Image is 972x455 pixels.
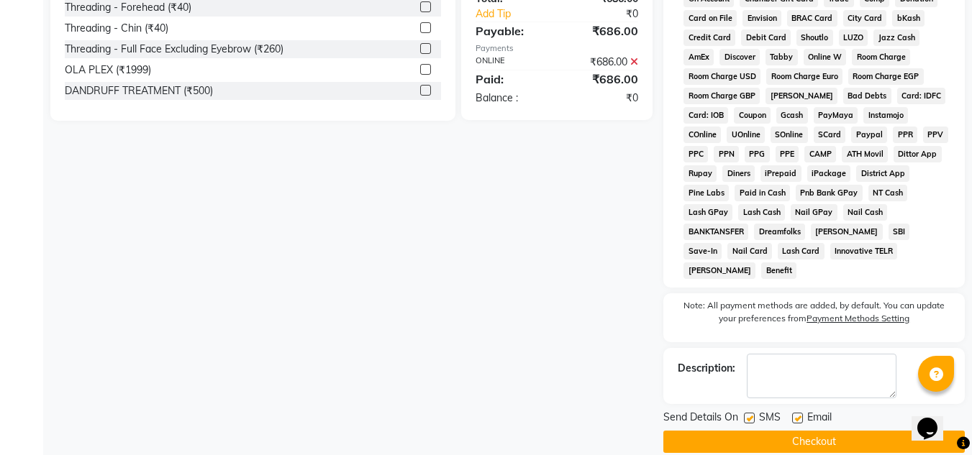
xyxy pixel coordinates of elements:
span: Dreamfolks [754,224,805,240]
span: SMS [759,410,781,428]
span: [PERSON_NAME] [811,224,883,240]
span: Pine Labs [683,185,729,201]
a: Add Tip [465,6,572,22]
span: CAMP [804,146,836,162]
span: Instamojo [863,107,908,124]
span: Coupon [734,107,771,124]
div: ₹686.00 [557,22,649,40]
span: City Card [843,10,887,27]
span: Gcash [776,107,808,124]
span: Room Charge GBP [683,88,760,104]
span: COnline [683,127,721,143]
span: Card: IOB [683,107,728,124]
span: Rupay [683,165,717,182]
span: PPC [683,146,708,162]
span: Lash Cash [738,204,785,221]
span: Card on File [683,10,737,27]
span: Nail Cash [843,204,888,221]
span: Dittor App [894,146,942,162]
div: ₹686.00 [557,55,649,70]
span: ATH Movil [842,146,888,162]
div: Threading - Chin (₹40) [65,21,168,36]
span: Envision [742,10,781,27]
span: Tabby [766,49,798,65]
span: [PERSON_NAME] [766,88,837,104]
span: Email [807,410,832,428]
span: Send Details On [663,410,738,428]
span: District App [856,165,909,182]
span: iPrepaid [760,165,801,182]
span: PPG [745,146,770,162]
span: Pnb Bank GPay [796,185,863,201]
span: Save-In [683,243,722,259]
div: OLA PLEX (₹1999) [65,63,151,78]
div: Payments [476,42,638,55]
span: Card: IDFC [897,88,946,104]
span: Credit Card [683,29,735,46]
span: Room Charge [852,49,910,65]
div: ONLINE [465,55,557,70]
span: Paid in Cash [735,185,790,201]
span: iPackage [807,165,851,182]
div: DANDRUFF TREATMENT (₹500) [65,83,213,98]
span: BRAC Card [787,10,837,27]
span: PPE [776,146,799,162]
div: Threading - Full Face Excluding Eyebrow (₹260) [65,42,283,57]
span: Paypal [851,127,887,143]
label: Payment Methods Setting [807,312,909,325]
span: PPR [893,127,917,143]
button: Checkout [663,431,965,453]
span: PPV [923,127,948,143]
div: ₹0 [557,91,649,106]
span: Diners [722,165,755,182]
span: Lash GPay [683,204,732,221]
span: Debit Card [741,29,791,46]
span: SCard [814,127,846,143]
span: PayMaya [814,107,858,124]
span: AmEx [683,49,714,65]
span: [PERSON_NAME] [683,262,755,279]
span: NT Cash [868,185,908,201]
div: Description: [678,361,735,376]
span: bKash [892,10,925,27]
span: UOnline [727,127,765,143]
div: ₹686.00 [557,70,649,88]
div: Paid: [465,70,557,88]
span: Bad Debts [843,88,891,104]
iframe: chat widget [912,397,958,441]
span: Shoutlo [796,29,833,46]
span: Room Charge Euro [766,68,842,85]
span: Room Charge USD [683,68,760,85]
label: Note: All payment methods are added, by default. You can update your preferences from [678,299,950,331]
span: PPN [714,146,739,162]
div: Payable: [465,22,557,40]
span: Nail Card [727,243,772,259]
span: Lash Card [778,243,825,259]
span: Innovative TELR [830,243,898,259]
span: LUZO [839,29,868,46]
span: Jazz Cash [873,29,919,46]
span: Room Charge EGP [848,68,924,85]
span: SBI [889,224,910,240]
span: Benefit [761,262,796,279]
span: SOnline [771,127,808,143]
span: BANKTANSFER [683,224,748,240]
span: Nail GPay [791,204,837,221]
span: Online W [804,49,847,65]
div: ₹0 [573,6,650,22]
div: Balance : [465,91,557,106]
span: Discover [719,49,760,65]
